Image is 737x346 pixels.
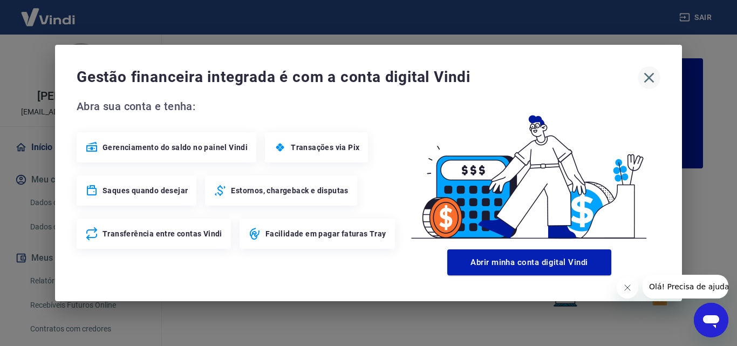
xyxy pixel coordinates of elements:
iframe: Botão para abrir a janela de mensagens [694,303,728,337]
span: Abra sua conta e tenha: [77,98,398,115]
iframe: Mensagem da empresa [643,275,728,298]
span: Facilidade em pagar faturas Tray [265,228,386,239]
span: Estornos, chargeback e disputas [231,185,348,196]
span: Gestão financeira integrada é com a conta digital Vindi [77,66,638,88]
span: Gerenciamento do saldo no painel Vindi [103,142,248,153]
span: Saques quando desejar [103,185,188,196]
button: Abrir minha conta digital Vindi [447,249,611,275]
img: Good Billing [398,98,660,245]
span: Transferência entre contas Vindi [103,228,222,239]
span: Transações via Pix [291,142,359,153]
span: Olá! Precisa de ajuda? [6,8,91,16]
iframe: Fechar mensagem [617,277,638,298]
